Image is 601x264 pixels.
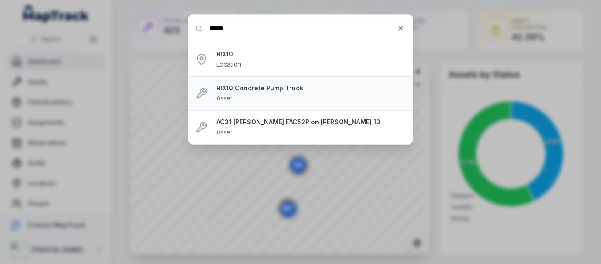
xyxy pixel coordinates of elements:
[216,50,406,59] strong: RIX10
[216,118,406,137] a: AC31 [PERSON_NAME] FAC52P on [PERSON_NAME] 10Asset
[216,118,406,126] strong: AC31 [PERSON_NAME] FAC52P on [PERSON_NAME] 10
[216,94,232,102] span: Asset
[216,84,406,103] a: RIX10 Concrete Pump TruckAsset
[216,128,232,136] span: Asset
[216,50,406,69] a: RIX10Location
[216,84,406,93] strong: RIX10 Concrete Pump Truck
[216,60,241,68] span: Location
